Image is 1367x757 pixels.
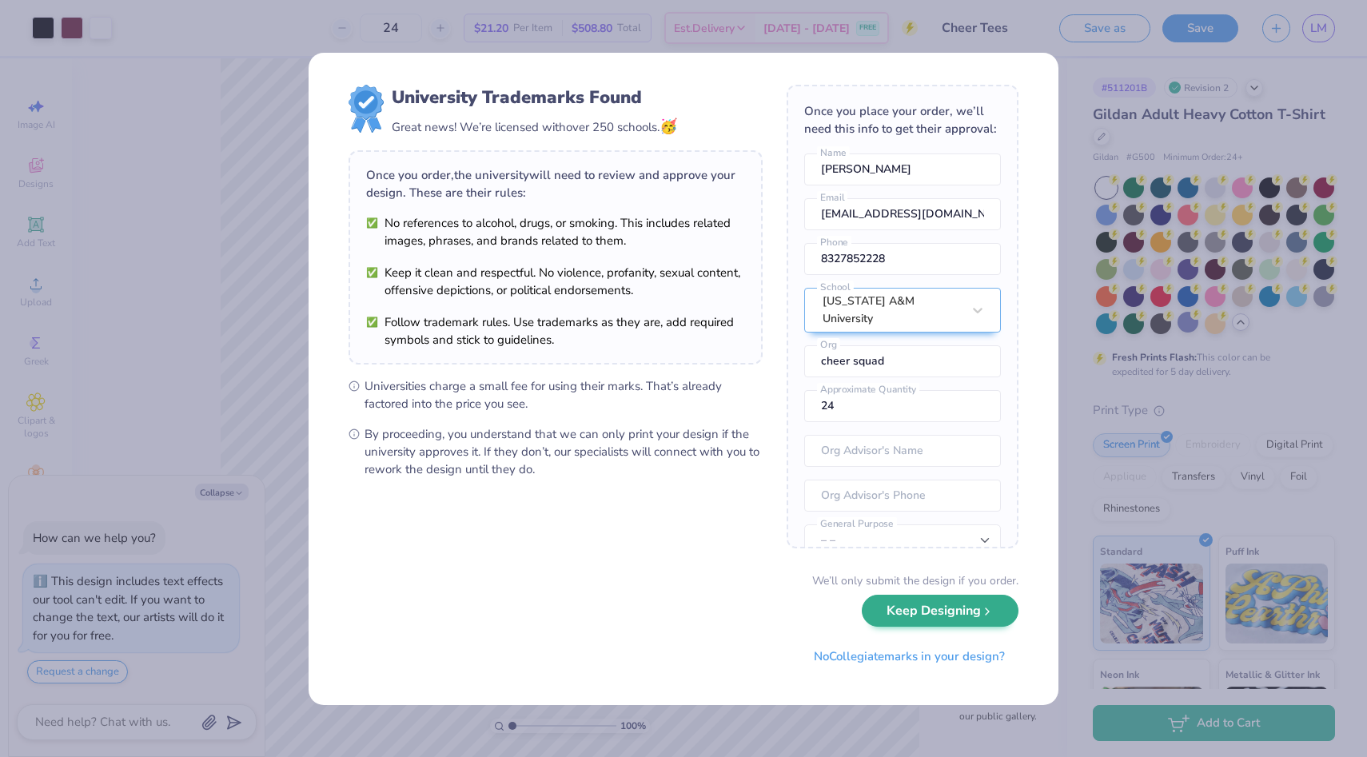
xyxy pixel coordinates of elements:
div: [US_STATE] A&M University [823,293,962,328]
li: Keep it clean and respectful. No violence, profanity, sexual content, offensive depictions, or po... [366,264,745,299]
img: license-marks-badge.png [349,85,384,133]
button: NoCollegiatemarks in your design? [800,640,1018,673]
button: Keep Designing [862,595,1018,628]
div: We’ll only submit the design if you order. [812,572,1018,589]
input: Org Advisor's Name [804,435,1001,467]
li: No references to alcohol, drugs, or smoking. This includes related images, phrases, and brands re... [366,214,745,249]
input: Approximate Quantity [804,390,1001,422]
input: Org Advisor's Phone [804,480,1001,512]
span: 🥳 [660,117,677,136]
span: By proceeding, you understand that we can only print your design if the university approves it. I... [365,425,763,478]
input: Email [804,198,1001,230]
input: Name [804,153,1001,185]
div: Great news! We’re licensed with over 250 schools. [392,116,677,137]
div: University Trademarks Found [392,85,677,110]
input: Org [804,345,1001,377]
div: Once you place your order, we’ll need this info to get their approval: [804,102,1001,137]
input: Phone [804,243,1001,275]
li: Follow trademark rules. Use trademarks as they are, add required symbols and stick to guidelines. [366,313,745,349]
div: Once you order, the university will need to review and approve your design. These are their rules: [366,166,745,201]
span: Universities charge a small fee for using their marks. That’s already factored into the price you... [365,377,763,412]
